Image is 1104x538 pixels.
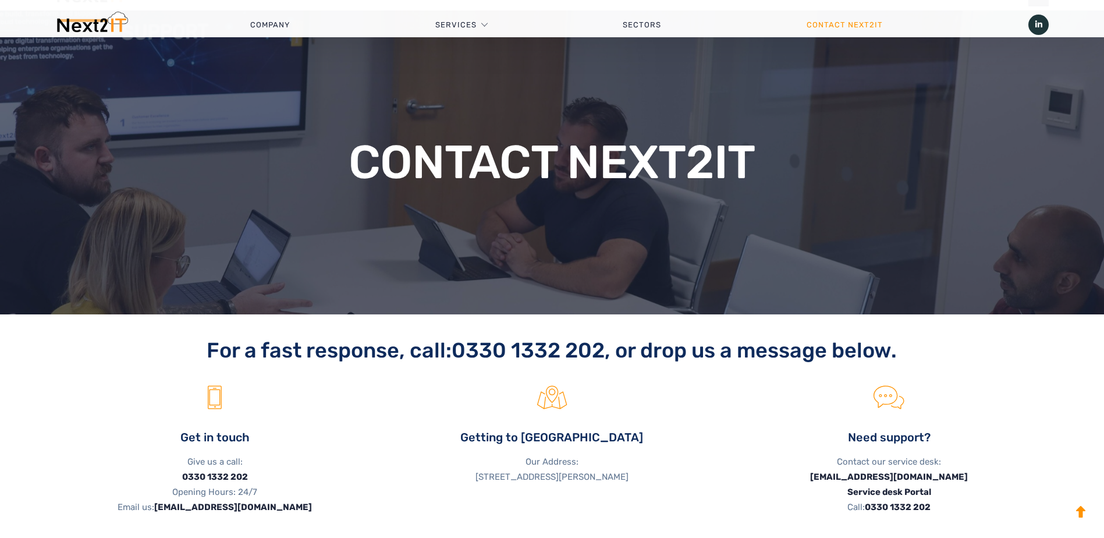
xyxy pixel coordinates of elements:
p: Our Address: [STREET_ADDRESS][PERSON_NAME] [392,454,712,484]
a: Service desk Portal [847,487,931,497]
a: Company [178,8,363,43]
a: Contact Next2IT [734,8,956,43]
h4: Get in touch [55,430,375,445]
a: 0330 1332 202 [452,338,605,363]
h4: Need support? [729,430,1049,445]
a: [EMAIL_ADDRESS][DOMAIN_NAME] [154,502,312,512]
a: [EMAIL_ADDRESS][DOMAIN_NAME] [810,472,968,482]
h2: For a fast response, call: , or drop us a message below. [55,338,1049,363]
h1: Contact Next2IT [304,139,801,186]
p: Give us a call: Opening Hours: 24/7 Email us: [55,454,375,515]
a: 0330 1332 202 [182,472,248,482]
a: Services [435,8,477,43]
a: Sectors [549,8,733,43]
h4: Getting to [GEOGRAPHIC_DATA] [392,430,712,445]
a: 0330 1332 202 [865,502,931,512]
img: Next2IT [55,12,128,38]
p: Contact our service desk: Call: [729,454,1049,515]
